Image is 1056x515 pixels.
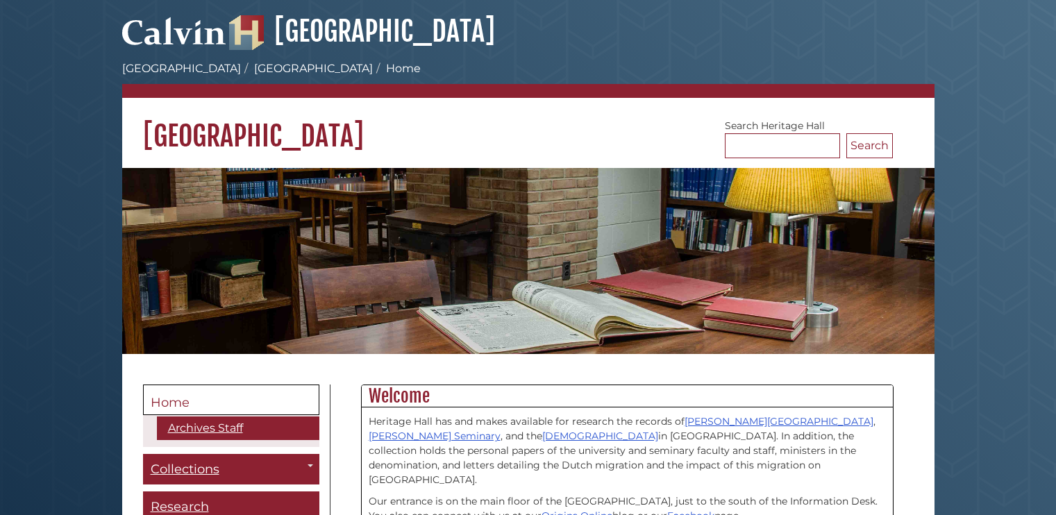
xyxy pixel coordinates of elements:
[122,11,226,50] img: Calvin
[369,430,501,442] a: [PERSON_NAME] Seminary
[151,462,219,477] span: Collections
[846,133,893,158] button: Search
[151,395,190,410] span: Home
[373,60,421,77] li: Home
[122,32,226,44] a: Calvin University
[685,415,873,428] a: [PERSON_NAME][GEOGRAPHIC_DATA]
[157,416,319,440] a: Archives Staff
[122,62,241,75] a: [GEOGRAPHIC_DATA]
[362,385,893,407] h2: Welcome
[229,14,495,49] a: [GEOGRAPHIC_DATA]
[369,414,886,487] p: Heritage Hall has and makes available for research the records of , , and the in [GEOGRAPHIC_DATA...
[229,15,264,50] img: Hekman Library Logo
[151,499,209,514] span: Research
[143,385,319,415] a: Home
[122,98,935,153] h1: [GEOGRAPHIC_DATA]
[254,62,373,75] a: [GEOGRAPHIC_DATA]
[143,454,319,485] a: Collections
[122,60,935,98] nav: breadcrumb
[542,430,658,442] a: [DEMOGRAPHIC_DATA]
